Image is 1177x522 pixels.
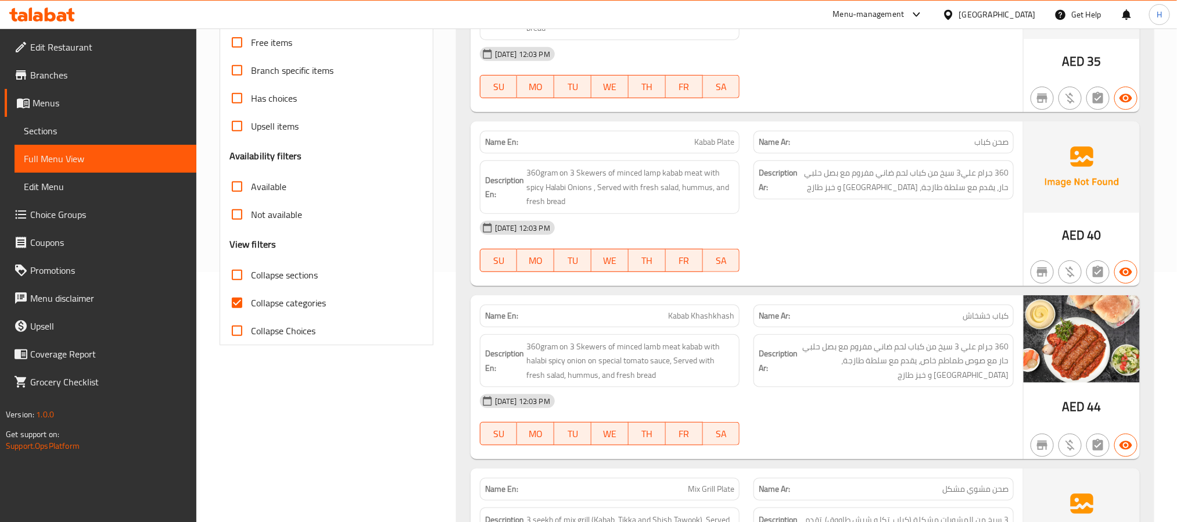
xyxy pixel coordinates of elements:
[30,375,187,389] span: Grocery Checklist
[759,483,790,495] strong: Name Ar:
[522,426,550,442] span: MO
[708,426,735,442] span: SA
[1024,295,1140,382] img: mmw_638930428433377662
[517,422,554,445] button: MO
[1114,260,1137,284] button: Available
[629,249,666,272] button: TH
[670,78,698,95] span: FR
[554,75,591,98] button: TU
[703,249,740,272] button: SA
[251,208,302,221] span: Not available
[1031,260,1054,284] button: Not branch specific item
[708,252,735,269] span: SA
[666,422,703,445] button: FR
[1088,50,1101,73] span: 35
[490,49,555,60] span: [DATE] 12:03 PM
[5,33,196,61] a: Edit Restaurant
[959,8,1036,21] div: [GEOGRAPHIC_DATA]
[15,173,196,201] a: Edit Menu
[1086,260,1110,284] button: Not has choices
[485,346,524,375] strong: Description En:
[666,75,703,98] button: FR
[670,426,698,442] span: FR
[30,68,187,82] span: Branches
[485,426,513,442] span: SU
[833,8,905,22] div: Menu-management
[6,407,34,422] span: Version:
[1058,260,1082,284] button: Purchased item
[526,166,735,209] span: 360gram on 3 Skewers of minced lamp kabab meat with spicy Halabi Onions , Served with fresh salad...
[526,339,735,382] span: 360gram on 3 Skewers of minced lamb meat kabab with halabi spicy onion on special tomato sauce, S...
[522,78,550,95] span: MO
[485,310,518,322] strong: Name En:
[633,252,661,269] span: TH
[33,96,187,110] span: Menus
[1114,87,1137,110] button: Available
[6,438,80,453] a: Support.OpsPlatform
[251,324,315,338] span: Collapse Choices
[554,249,591,272] button: TU
[633,426,661,442] span: TH
[5,340,196,368] a: Coverage Report
[30,208,187,221] span: Choice Groups
[251,296,326,310] span: Collapse categories
[485,252,513,269] span: SU
[759,166,798,194] strong: Description Ar:
[517,249,554,272] button: MO
[5,228,196,256] a: Coupons
[30,291,187,305] span: Menu disclaimer
[1086,434,1110,457] button: Not has choices
[703,422,740,445] button: SA
[596,252,624,269] span: WE
[5,61,196,89] a: Branches
[30,235,187,249] span: Coupons
[559,426,587,442] span: TU
[30,40,187,54] span: Edit Restaurant
[1088,224,1101,246] span: 40
[559,78,587,95] span: TU
[559,252,587,269] span: TU
[24,180,187,194] span: Edit Menu
[1058,87,1082,110] button: Purchased item
[30,319,187,333] span: Upsell
[1088,395,1101,418] span: 44
[485,136,518,148] strong: Name En:
[596,78,624,95] span: WE
[24,124,187,138] span: Sections
[629,75,666,98] button: TH
[759,310,790,322] strong: Name Ar:
[5,201,196,228] a: Choice Groups
[708,78,735,95] span: SA
[591,249,629,272] button: WE
[1157,8,1162,21] span: H
[963,310,1009,322] span: كباب خشخاش
[703,75,740,98] button: SA
[251,119,299,133] span: Upsell items
[1031,434,1054,457] button: Not branch specific item
[522,252,550,269] span: MO
[480,249,518,272] button: SU
[490,223,555,234] span: [DATE] 12:03 PM
[942,483,1009,495] span: صحن مشوي مشكل
[5,256,196,284] a: Promotions
[1086,87,1110,110] button: Not has choices
[1062,395,1085,418] span: AED
[5,312,196,340] a: Upsell
[591,422,629,445] button: WE
[1058,434,1082,457] button: Purchased item
[688,483,734,495] span: Mix Grill Plate
[251,63,333,77] span: Branch specific items
[490,396,555,407] span: [DATE] 12:03 PM
[974,136,1009,148] span: صحن كباب
[251,35,292,49] span: Free items
[1062,50,1085,73] span: AED
[800,166,1009,194] span: 360 جرام علي3 سيخ من كباب لحم ضاني مفروم مع بصل حلبي حار، يقدم مع سلطة طازجة، حمص و خبز طازج
[554,422,591,445] button: TU
[485,78,513,95] span: SU
[596,426,624,442] span: WE
[6,427,59,442] span: Get support on:
[1062,224,1085,246] span: AED
[480,422,518,445] button: SU
[591,75,629,98] button: WE
[800,339,1009,382] span: 360 جرام علي 3 سيخ من كباب لحم ضاني مفروم مع بصل حلبي حار مع صوص طماطم خاص، يقدم مع سلطة طازجة، ح...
